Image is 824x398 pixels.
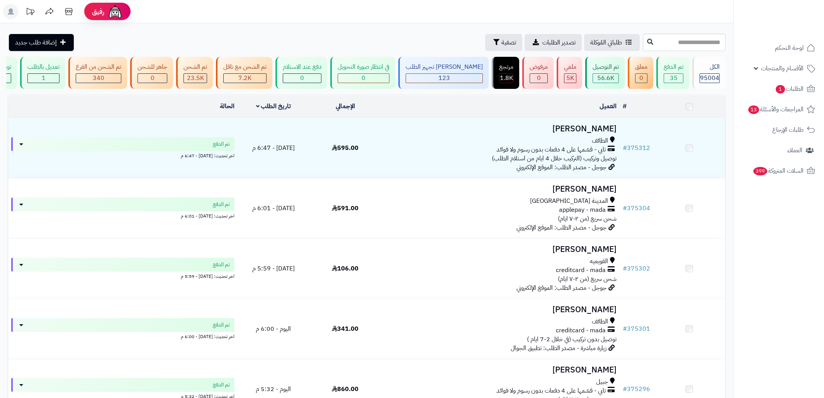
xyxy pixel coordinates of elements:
[623,264,627,273] span: #
[670,73,678,83] span: 35
[332,264,358,273] span: 106.00
[775,43,804,53] span: لوحة التحكم
[138,74,167,83] div: 0
[664,74,683,83] div: 35
[332,384,358,394] span: 860.00
[93,73,104,83] span: 340
[623,264,650,273] a: #375302
[300,73,304,83] span: 0
[738,39,819,57] a: لوحة التحكم
[592,136,608,145] span: الطائف
[28,74,59,83] div: 1
[738,162,819,180] a: السلات المتروكة399
[20,4,40,21] a: تحديثات المنصة
[537,73,541,83] span: 0
[761,63,804,74] span: الأقسام والمنتجات
[151,73,155,83] span: 0
[555,57,584,89] a: ملغي 5K
[499,74,513,83] div: 1811
[138,63,167,71] div: جاهز للشحن
[92,7,104,16] span: رفيق
[639,73,643,83] span: 0
[516,223,607,232] span: جوجل - مصدر الطلب: الموقع الإلكتروني
[558,274,617,284] span: شحن سريع (من ٢-٧ ايام)
[566,73,574,83] span: 5K
[11,272,234,280] div: اخر تحديث: [DATE] - 5:59 م
[527,335,617,344] span: توصيل بدون تركيب (في خلال 2-7 ايام )
[332,324,358,333] span: 341.00
[184,74,207,83] div: 23474
[256,102,291,111] a: تاريخ الطلب
[623,324,650,333] a: #375301
[691,57,727,89] a: الكل95004
[11,211,234,219] div: اخر تحديث: [DATE] - 6:01 م
[738,80,819,98] a: الطلبات1
[283,63,321,71] div: دفع عند الاستلام
[635,63,647,71] div: معلق
[738,100,819,119] a: المراجعات والأسئلة13
[11,332,234,340] div: اخر تحديث: [DATE] - 6:00 م
[516,283,607,293] span: جوجل - مصدر الطلب: الموقع الإلكتروني
[530,63,548,71] div: مرفوض
[27,63,59,71] div: تعديل بالطلب
[496,145,606,154] span: تابي - قسّمها على 4 دفعات بدون رسوم ولا فوائد
[664,63,683,71] div: تم الدفع
[623,143,627,153] span: #
[623,384,627,394] span: #
[787,145,802,156] span: العملاء
[626,57,655,89] a: معلق 0
[623,204,650,213] a: #375304
[283,74,321,83] div: 0
[775,83,804,94] span: الطلبات
[384,366,617,374] h3: [PERSON_NAME]
[338,63,389,71] div: في انتظار صورة التحويل
[635,74,647,83] div: 0
[590,257,608,266] span: القويعيه
[525,34,582,51] a: تصدير الطلبات
[530,197,608,206] span: المدينة [GEOGRAPHIC_DATA]
[496,386,606,395] span: تابي - قسّمها على 4 دفعات بدون رسوم ولا فوائد
[329,57,397,89] a: في انتظار صورة التحويل 0
[213,140,230,148] span: تم الدفع
[556,326,606,335] span: creditcard - mada
[623,384,650,394] a: #375296
[332,204,358,213] span: 591.00
[511,344,607,353] span: زيارة مباشرة - مصدر الطلب: تطبيق الجوال
[623,143,650,153] a: #375312
[559,206,606,214] span: applepay - mada
[772,124,804,135] span: طلبات الإرجاع
[338,74,389,83] div: 0
[748,104,804,115] span: المراجعات والأسئلة
[501,38,516,47] span: تصفية
[15,38,57,47] span: إضافة طلب جديد
[556,266,606,275] span: creditcard - mada
[274,57,329,89] a: دفع عند الاستلام 0
[492,154,617,163] span: توصيل وتركيب (التركيب خلال 4 ايام من استلام الطلب)
[214,57,274,89] a: تم الشحن مع ناقل 7.2K
[252,204,295,213] span: [DATE] - 6:01 م
[384,185,617,194] h3: [PERSON_NAME]
[558,214,617,223] span: شحن سريع (من ٢-٧ ايام)
[597,73,614,83] span: 56.6K
[516,163,607,172] span: جوجل - مصدر الطلب: الموقع الإلكتروني
[384,305,617,314] h3: [PERSON_NAME]
[76,74,121,83] div: 340
[252,264,295,273] span: [DATE] - 5:59 م
[592,317,608,326] span: الطائف
[499,63,513,71] div: مرتجع
[530,74,547,83] div: 0
[213,261,230,269] span: تم الدفع
[107,4,123,19] img: ai-face.png
[564,63,576,71] div: ملغي
[485,34,522,51] button: تصفية
[753,165,804,176] span: السلات المتروكة
[9,34,74,51] a: إضافة طلب جديد
[187,73,204,83] span: 23.5K
[564,74,576,83] div: 4975
[406,63,483,71] div: [PERSON_NAME] تجهيز الطلب
[623,102,627,111] a: #
[19,57,67,89] a: تعديل بالطلب 1
[623,324,627,333] span: #
[384,245,617,254] h3: [PERSON_NAME]
[771,19,817,36] img: logo-2.png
